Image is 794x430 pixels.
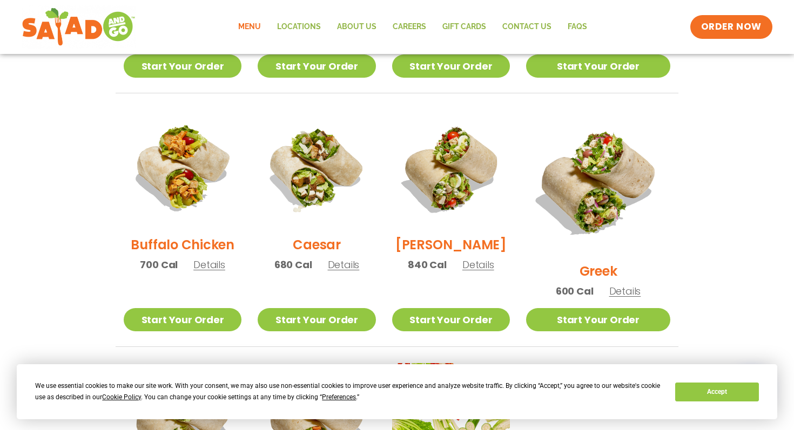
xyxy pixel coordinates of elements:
span: 700 Cal [140,257,178,272]
span: 600 Cal [556,284,594,298]
span: ORDER NOW [701,21,762,33]
a: Start Your Order [258,54,375,78]
a: Start Your Order [526,308,670,331]
span: 680 Cal [274,257,312,272]
span: Cookie Policy [102,393,141,401]
a: Start Your Order [124,308,241,331]
a: Careers [385,15,434,39]
a: Start Your Order [392,308,510,331]
img: new-SAG-logo-768×292 [22,5,136,49]
a: Menu [230,15,269,39]
span: Details [193,258,225,271]
a: Start Your Order [124,54,241,78]
span: 840 Cal [408,257,447,272]
a: Start Your Order [392,54,510,78]
img: Product photo for Buffalo Chicken Wrap [124,110,241,227]
nav: Menu [230,15,595,39]
h2: Buffalo Chicken [131,235,234,254]
h2: [PERSON_NAME] [395,235,507,254]
div: Cookie Consent Prompt [17,364,777,419]
span: Details [462,258,494,271]
a: Start Your Order [258,308,375,331]
img: Product photo for Greek Wrap [526,110,670,254]
h2: Caesar [293,235,341,254]
a: About Us [329,15,385,39]
a: Contact Us [494,15,560,39]
a: Start Your Order [526,54,670,78]
a: GIFT CARDS [434,15,494,39]
img: Product photo for Cobb Wrap [392,110,510,227]
div: We use essential cookies to make our site work. With your consent, we may also use non-essential ... [35,380,662,403]
a: ORDER NOW [690,15,772,39]
span: Details [328,258,360,271]
button: Accept [675,383,758,401]
span: Preferences [322,393,356,401]
a: Locations [269,15,329,39]
span: Details [609,284,641,298]
img: Product photo for Caesar Wrap [258,110,375,227]
h2: Greek [580,262,617,281]
a: FAQs [560,15,595,39]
